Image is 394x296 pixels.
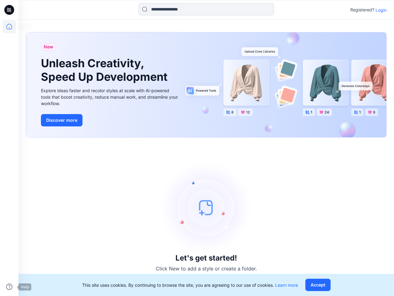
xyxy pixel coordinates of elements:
p: Login [376,7,387,13]
h1: Unleash Creativity, Speed Up Development [41,57,170,83]
button: Accept [305,279,331,291]
h3: Let's get started! [175,254,237,262]
span: New [44,43,53,51]
img: empty-state-image.svg [160,161,252,254]
p: Registered? [350,6,374,14]
a: Discover more [41,114,179,126]
a: Learn more [275,282,298,288]
p: This site uses cookies. By continuing to browse the site, you are agreeing to our use of cookies. [82,282,298,288]
button: Discover more [41,114,82,126]
p: Click New to add a style or create a folder. [156,265,257,272]
div: Explore ideas faster and recolor styles at scale with AI-powered tools that boost creativity, red... [41,87,179,107]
